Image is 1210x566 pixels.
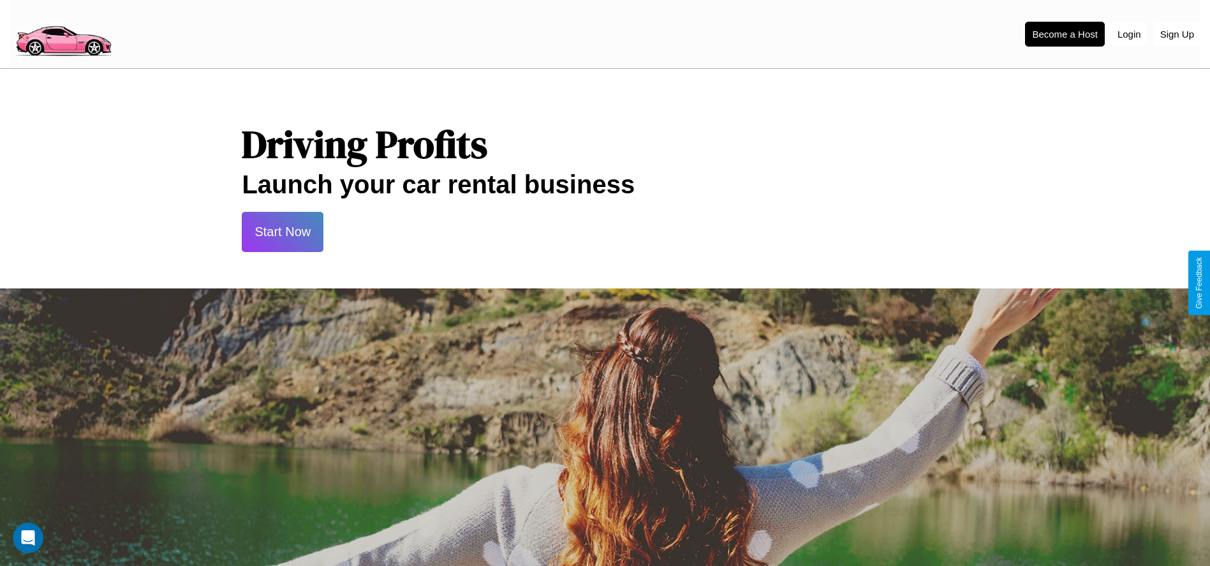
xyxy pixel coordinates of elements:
h2: Launch your car rental business [242,170,968,199]
button: Sign Up [1154,22,1200,46]
div: Give Feedback [1195,257,1204,309]
button: Start Now [242,212,323,252]
button: Login [1111,22,1147,46]
button: Become a Host [1025,22,1105,47]
img: logo [10,6,117,59]
iframe: Intercom live chat [13,523,43,553]
h1: Driving Profits [242,118,968,170]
